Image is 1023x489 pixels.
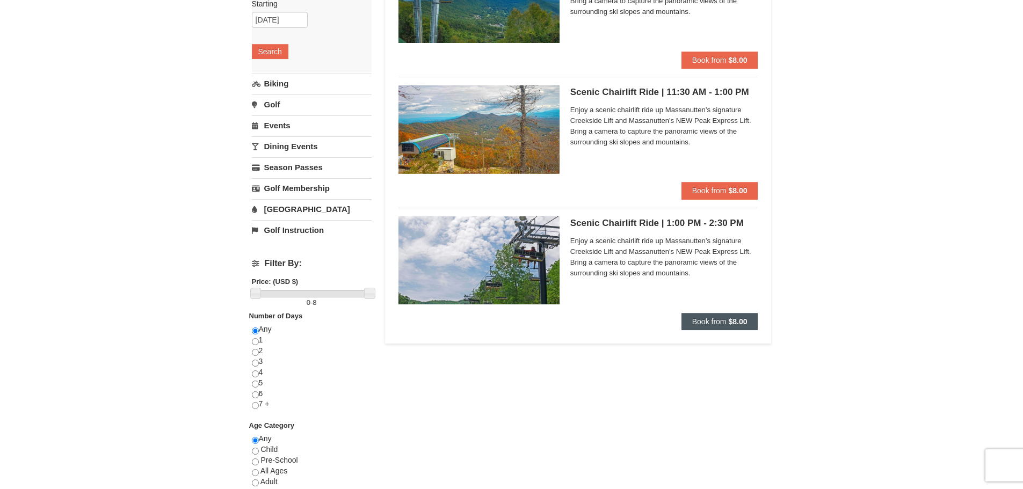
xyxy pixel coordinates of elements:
[692,186,727,195] span: Book from
[692,56,727,64] span: Book from
[313,298,316,306] span: 8
[260,477,278,486] span: Adult
[252,297,372,308] label: -
[260,456,298,464] span: Pre-School
[252,259,372,268] h4: Filter By:
[252,178,372,198] a: Golf Membership
[728,56,747,64] strong: $8.00
[252,115,372,135] a: Events
[249,312,303,320] strong: Number of Days
[260,466,288,475] span: All Ages
[307,298,310,306] span: 0
[398,216,560,304] img: 24896431-9-664d1467.jpg
[728,186,747,195] strong: $8.00
[681,313,758,330] button: Book from $8.00
[692,317,727,326] span: Book from
[260,445,278,454] span: Child
[252,199,372,219] a: [GEOGRAPHIC_DATA]
[398,85,560,173] img: 24896431-13-a88f1aaf.jpg
[570,87,758,98] h5: Scenic Chairlift Ride | 11:30 AM - 1:00 PM
[252,278,299,286] strong: Price: (USD $)
[252,44,288,59] button: Search
[570,105,758,148] span: Enjoy a scenic chairlift ride up Massanutten’s signature Creekside Lift and Massanutten's NEW Pea...
[252,324,372,420] div: Any 1 2 3 4 5 6 7 +
[252,74,372,93] a: Biking
[252,94,372,114] a: Golf
[252,136,372,156] a: Dining Events
[570,218,758,229] h5: Scenic Chairlift Ride | 1:00 PM - 2:30 PM
[252,157,372,177] a: Season Passes
[681,182,758,199] button: Book from $8.00
[252,220,372,240] a: Golf Instruction
[570,236,758,279] span: Enjoy a scenic chairlift ride up Massanutten’s signature Creekside Lift and Massanutten's NEW Pea...
[681,52,758,69] button: Book from $8.00
[249,421,295,429] strong: Age Category
[728,317,747,326] strong: $8.00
